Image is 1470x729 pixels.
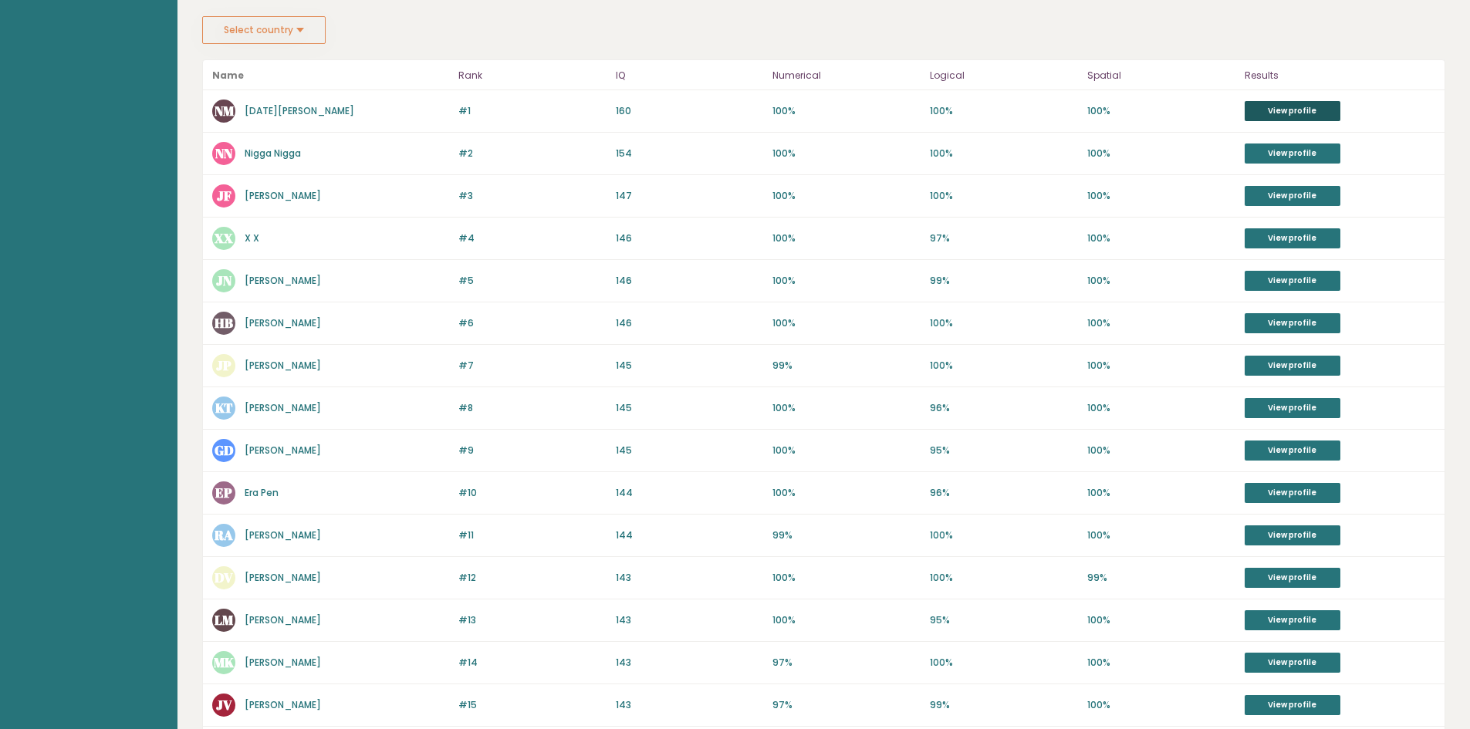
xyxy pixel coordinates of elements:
[616,444,764,457] p: 145
[1245,398,1340,418] a: View profile
[930,66,1078,85] p: Logical
[772,486,921,500] p: 100%
[216,356,231,374] text: JP
[458,147,607,160] p: #2
[245,656,321,669] a: [PERSON_NAME]
[930,104,1078,118] p: 100%
[245,359,321,372] a: [PERSON_NAME]
[930,359,1078,373] p: 100%
[1087,66,1235,85] p: Spatial
[217,187,231,204] text: JF
[930,444,1078,457] p: 95%
[930,316,1078,330] p: 100%
[245,486,279,499] a: Era Pen
[616,231,764,245] p: 146
[458,231,607,245] p: #4
[930,528,1078,542] p: 100%
[616,613,764,627] p: 143
[1245,568,1340,588] a: View profile
[216,696,232,714] text: JV
[772,147,921,160] p: 100%
[245,274,321,287] a: [PERSON_NAME]
[1245,186,1340,206] a: View profile
[214,229,234,247] text: XX
[216,272,232,289] text: JN
[772,104,921,118] p: 100%
[930,189,1078,203] p: 100%
[1245,271,1340,291] a: View profile
[772,698,921,712] p: 97%
[1245,143,1340,164] a: View profile
[458,274,607,288] p: #5
[772,571,921,585] p: 100%
[616,571,764,585] p: 143
[616,104,764,118] p: 160
[458,359,607,373] p: #7
[1245,483,1340,503] a: View profile
[1087,274,1235,288] p: 100%
[930,486,1078,500] p: 96%
[215,314,233,332] text: HB
[215,441,234,459] text: GD
[1087,104,1235,118] p: 100%
[214,653,235,671] text: MK
[930,571,1078,585] p: 100%
[215,484,232,501] text: EP
[1087,698,1235,712] p: 100%
[202,16,326,44] button: Select country
[772,66,921,85] p: Numerical
[772,231,921,245] p: 100%
[215,144,233,162] text: NN
[245,231,259,245] a: X X
[245,104,354,117] a: [DATE][PERSON_NAME]
[1245,440,1340,461] a: View profile
[1087,359,1235,373] p: 100%
[1087,231,1235,245] p: 100%
[1087,401,1235,415] p: 100%
[616,698,764,712] p: 143
[245,613,321,626] a: [PERSON_NAME]
[930,401,1078,415] p: 96%
[616,401,764,415] p: 145
[1087,486,1235,500] p: 100%
[245,444,321,457] a: [PERSON_NAME]
[215,102,235,120] text: NM
[772,401,921,415] p: 100%
[215,569,233,586] text: DV
[458,66,607,85] p: Rank
[1245,356,1340,376] a: View profile
[616,486,764,500] p: 144
[1245,525,1340,545] a: View profile
[930,231,1078,245] p: 97%
[930,656,1078,670] p: 100%
[245,147,301,160] a: Nigga Nigga
[458,316,607,330] p: #6
[215,611,234,629] text: LM
[616,189,764,203] p: 147
[1245,228,1340,248] a: View profile
[1087,613,1235,627] p: 100%
[1245,610,1340,630] a: View profile
[458,401,607,415] p: #8
[616,274,764,288] p: 146
[930,147,1078,160] p: 100%
[1087,528,1235,542] p: 100%
[1087,444,1235,457] p: 100%
[1087,147,1235,160] p: 100%
[458,613,607,627] p: #13
[212,69,244,82] b: Name
[1245,313,1340,333] a: View profile
[1087,571,1235,585] p: 99%
[1087,189,1235,203] p: 100%
[458,698,607,712] p: #15
[616,316,764,330] p: 146
[930,274,1078,288] p: 99%
[1245,695,1340,715] a: View profile
[772,359,921,373] p: 99%
[245,401,321,414] a: [PERSON_NAME]
[616,147,764,160] p: 154
[616,656,764,670] p: 143
[458,571,607,585] p: #12
[245,189,321,202] a: [PERSON_NAME]
[245,528,321,542] a: [PERSON_NAME]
